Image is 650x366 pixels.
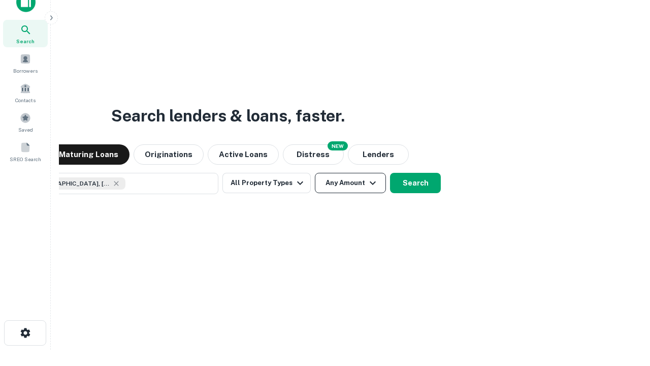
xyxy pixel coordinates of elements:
[34,179,110,188] span: [GEOGRAPHIC_DATA], [GEOGRAPHIC_DATA], [GEOGRAPHIC_DATA]
[3,20,48,47] a: Search
[10,155,41,163] span: SREO Search
[208,144,279,165] button: Active Loans
[3,108,48,136] a: Saved
[134,144,204,165] button: Originations
[48,144,129,165] button: Maturing Loans
[599,285,650,333] iframe: Chat Widget
[3,138,48,165] a: SREO Search
[283,144,344,165] button: Search distressed loans with lien and other non-mortgage details.
[315,173,386,193] button: Any Amount
[15,96,36,104] span: Contacts
[111,104,345,128] h3: Search lenders & loans, faster.
[16,37,35,45] span: Search
[18,126,33,134] span: Saved
[3,49,48,77] a: Borrowers
[222,173,311,193] button: All Property Types
[13,67,38,75] span: Borrowers
[390,173,441,193] button: Search
[15,173,218,194] button: [GEOGRAPHIC_DATA], [GEOGRAPHIC_DATA], [GEOGRAPHIC_DATA]
[3,79,48,106] a: Contacts
[348,144,409,165] button: Lenders
[328,141,348,150] div: NEW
